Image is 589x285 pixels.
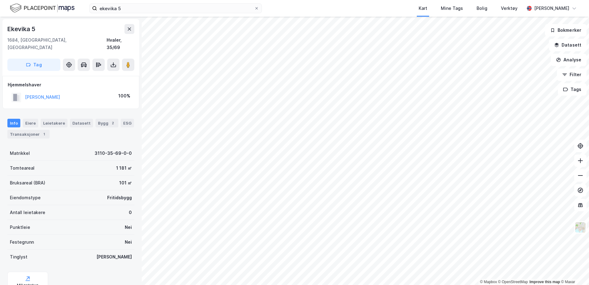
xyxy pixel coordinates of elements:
[10,253,27,261] div: Tinglyst
[441,5,463,12] div: Mine Tags
[107,36,134,51] div: Hvaler, 35/69
[116,164,132,172] div: 1 181 ㎡
[10,164,35,172] div: Tomteareal
[419,5,427,12] div: Kart
[7,36,107,51] div: 1684, [GEOGRAPHIC_DATA], [GEOGRAPHIC_DATA]
[41,131,47,137] div: 1
[23,119,38,127] div: Eiere
[558,255,589,285] iframe: Chat Widget
[10,3,75,14] img: logo.f888ab2527a4732fd821a326f86c7f29.svg
[125,238,132,246] div: Nei
[558,83,587,96] button: Tags
[7,130,50,138] div: Transaksjoner
[534,5,569,12] div: [PERSON_NAME]
[95,150,132,157] div: 3110-35-69-0-0
[10,194,41,201] div: Eiendomstype
[121,119,134,127] div: ESG
[498,280,528,284] a: OpenStreetMap
[10,150,30,157] div: Matrikkel
[545,24,587,36] button: Bokmerker
[530,280,560,284] a: Improve this map
[10,209,45,216] div: Antall leietakere
[118,92,130,100] div: 100%
[110,120,116,126] div: 2
[119,179,132,187] div: 101 ㎡
[95,119,118,127] div: Bygg
[501,5,518,12] div: Verktøy
[97,4,254,13] input: Søk på adresse, matrikkel, gårdeiere, leietakere eller personer
[10,179,45,187] div: Bruksareal (BRA)
[477,5,487,12] div: Bolig
[70,119,93,127] div: Datasett
[107,194,132,201] div: Fritidsbygg
[7,119,20,127] div: Info
[10,224,30,231] div: Punktleie
[7,24,37,34] div: Ekevika 5
[96,253,132,261] div: [PERSON_NAME]
[41,119,67,127] div: Leietakere
[551,54,587,66] button: Analyse
[10,238,34,246] div: Festegrunn
[575,221,586,233] img: Z
[8,81,134,89] div: Hjemmelshaver
[125,224,132,231] div: Nei
[480,280,497,284] a: Mapbox
[549,39,587,51] button: Datasett
[557,68,587,81] button: Filter
[129,209,132,216] div: 0
[7,59,60,71] button: Tag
